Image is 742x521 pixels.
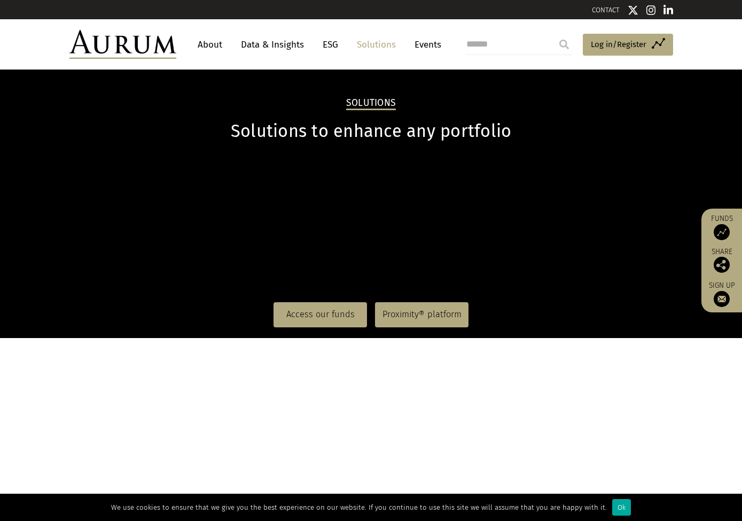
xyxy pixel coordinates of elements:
img: Instagram icon [646,5,656,16]
a: CONTACT [592,6,620,14]
img: Access Funds [714,224,730,240]
a: Proximity® platform [375,302,468,327]
a: Solutions [352,35,401,55]
a: ESG [317,35,343,55]
a: About [192,35,228,55]
a: Log in/Register [583,34,673,56]
div: Share [707,248,737,273]
img: Sign up to our newsletter [714,291,730,307]
input: Submit [553,34,575,55]
a: Sign up [707,281,737,307]
span: Log in/Register [591,38,646,51]
a: Access our funds [274,302,367,327]
h2: Solutions [346,97,396,110]
a: Funds [707,214,737,240]
a: Data & Insights [236,35,309,55]
img: Aurum [69,30,176,59]
img: Twitter icon [628,5,638,16]
img: Linkedin icon [663,5,673,16]
img: Share this post [714,257,730,273]
a: Events [409,35,441,55]
h1: Solutions to enhance any portfolio [69,121,673,142]
div: Ok [612,499,631,516]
